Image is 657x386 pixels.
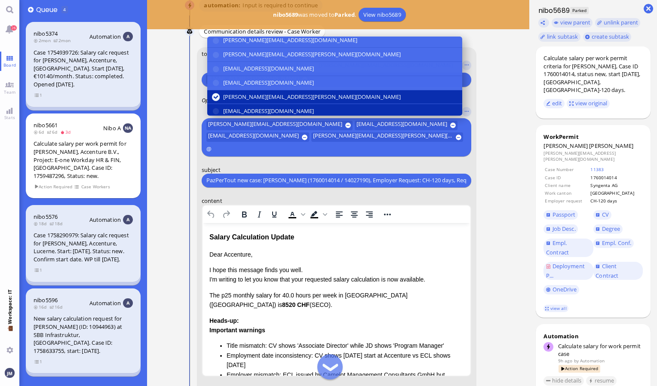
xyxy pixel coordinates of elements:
[89,33,121,40] span: Automation
[34,121,58,129] a: nibo5661
[7,9,261,273] body: Rich Text Area. Press ALT-0 for help.
[123,123,132,133] img: NA
[34,315,133,355] div: New salary calculation request for [PERSON_NAME] (ID: 10944963) at SBB Infrastruktur, [GEOGRAPHIC...
[590,182,642,189] td: Syngenta AG
[28,7,34,12] button: Add
[362,208,377,220] button: Align right
[543,285,579,294] a: OneDrive
[34,221,49,227] span: 18d
[590,166,604,172] a: 11383
[223,64,314,73] span: [EMAIL_ADDRESS][DOMAIN_NAME]
[335,11,355,18] b: Parked
[207,76,462,90] button: [EMAIL_ADDRESS][DOMAIN_NAME]
[559,365,600,372] span: Action Required
[202,196,222,204] span: content
[60,129,74,135] span: 3d
[34,30,58,37] a: nibo5374
[538,32,580,42] task-group-action-menu: link subtask
[538,18,550,28] button: Copy ticket nibo5689 link to clipboard
[207,61,462,76] button: [EMAIL_ADDRESS][DOMAIN_NAME]
[586,376,617,386] button: resume
[202,96,224,104] em: :
[207,33,462,47] button: [PERSON_NAME][EMAIL_ADDRESS][DOMAIN_NAME]
[583,32,632,42] button: create subtask
[580,358,605,364] span: automation@bluelakelegal.com
[80,78,107,85] strong: 8520 CHF
[34,296,58,304] a: nibo5596
[602,225,620,233] span: Degree
[7,42,261,61] p: I hope this message finds you well. I'm writing to let you know that your requested salary calcul...
[546,239,569,256] span: Empl. Contract
[207,104,462,118] button: [EMAIL_ADDRESS][DOMAIN_NAME]
[34,267,43,274] span: view 1 items
[24,128,261,147] li: Employment date inconsistency: CV shows [DATE] start at Accenture vs ECL shows [DATE]
[7,104,63,110] strong: Important warnings
[49,304,65,310] span: 16d
[544,182,589,189] td: Client name
[544,174,589,181] td: Case ID
[34,129,47,135] span: 6d
[2,114,17,120] span: Stats
[543,54,643,94] div: Calculate salary per work permit criteria for [PERSON_NAME], Case ID 1760014014, status new, star...
[123,215,132,224] img: Aut
[567,99,610,108] button: view original
[123,298,132,308] img: Aut
[34,92,43,99] span: view 1 items
[206,132,309,142] button: [EMAIL_ADDRESS][DOMAIN_NAME]
[543,262,593,280] a: Deployment P...
[270,11,359,18] span: was moved to .
[356,120,447,130] span: [EMAIL_ADDRESS][DOMAIN_NAME]
[543,224,578,234] a: Job Desc.
[203,223,471,375] iframe: Rich Text Area
[313,132,453,142] span: [PERSON_NAME][EMAIL_ADDRESS][PERSON_NAME][DOMAIN_NAME]
[34,37,53,43] span: 2mon
[602,211,609,218] span: CV
[590,190,642,196] td: [GEOGRAPHIC_DATA]
[208,132,299,142] span: [EMAIL_ADDRESS][DOMAIN_NAME]
[595,18,641,28] button: unlink parent
[544,197,589,204] td: Employer request
[34,231,133,263] div: Case 1758290979: Salary calc request for [PERSON_NAME], Accenture, Lucerne. Start: [DATE]. Status...
[2,89,18,95] span: Team
[543,376,584,386] button: hide details
[285,208,307,220] div: Text color Black
[553,211,576,218] span: Passport
[347,208,362,220] button: Align center
[593,210,611,220] a: CV
[590,197,642,204] td: CH-120 days
[206,75,309,84] button: [EMAIL_ADDRESS][DOMAIN_NAME]
[207,90,462,104] button: [PERSON_NAME][EMAIL_ADDRESS][PERSON_NAME][DOMAIN_NAME]
[81,183,110,190] span: Case Workers
[359,8,406,21] a: View nibo5689
[123,32,132,41] img: Aut
[36,5,61,15] span: Queue
[34,358,43,365] span: view 1 items
[223,50,401,59] span: [PERSON_NAME][EMAIL_ADDRESS][PERSON_NAME][DOMAIN_NAME]
[570,7,589,14] span: Parked
[602,239,631,247] span: Empl. Conf.
[34,49,133,89] div: Case 1754939726: Salary calc request for [PERSON_NAME], Accenture, [GEOGRAPHIC_DATA]. Start [DATE...
[47,129,60,135] span: 6d
[208,120,342,130] span: [PERSON_NAME][EMAIL_ADDRESS][DOMAIN_NAME]
[7,94,36,101] strong: Heads-up:
[543,210,578,220] a: Passport
[63,6,66,12] span: 4
[267,208,282,220] button: Underline
[223,78,314,87] span: [EMAIL_ADDRESS][DOMAIN_NAME]
[24,118,261,127] li: Title mismatch: CV shows 'Associate Director' while JD shows 'Program Manager'
[596,262,618,279] span: Client Contract
[204,208,218,220] button: Undo
[273,11,298,18] b: nibo5689
[89,299,121,307] span: Automation
[543,239,593,257] a: Empl. Contract
[49,221,65,227] span: 18d
[223,92,401,101] span: [PERSON_NAME][EMAIL_ADDRESS][PERSON_NAME][DOMAIN_NAME]
[34,140,133,180] div: Calculate salary per work permit for [PERSON_NAME], Accenture B.V., Project: E-one Workday HR & F...
[103,124,121,132] span: Nibo A
[543,99,565,108] button: edit
[546,262,585,279] span: Deployment P...
[34,304,49,310] span: 16d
